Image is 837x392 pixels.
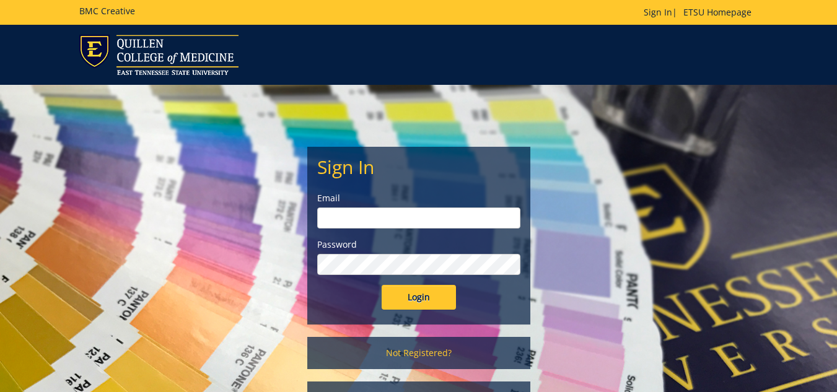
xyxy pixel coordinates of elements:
p: | [644,6,758,19]
a: Sign In [644,6,672,18]
input: Login [382,285,456,310]
label: Password [317,238,520,251]
h5: BMC Creative [79,6,135,15]
a: Not Registered? [307,337,530,369]
a: ETSU Homepage [677,6,758,18]
img: ETSU logo [79,35,239,75]
h2: Sign In [317,157,520,177]
label: Email [317,192,520,204]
